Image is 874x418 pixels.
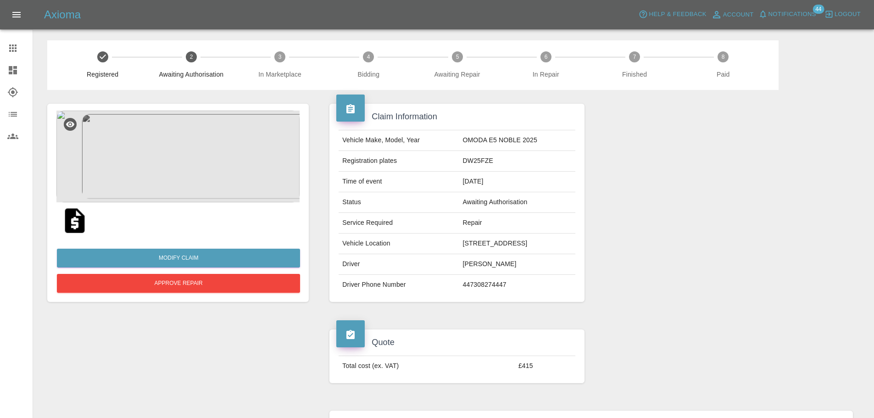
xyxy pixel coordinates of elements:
a: Account [709,7,756,22]
td: [DATE] [459,172,575,192]
button: Help & Feedback [636,7,708,22]
button: Logout [822,7,863,22]
span: Awaiting Repair [417,70,498,79]
td: Vehicle Location [339,234,459,254]
span: Help & Feedback [649,9,706,20]
td: 447308274447 [459,275,575,295]
td: Vehicle Make, Model, Year [339,130,459,151]
text: 6 [544,54,547,60]
span: Account [723,10,754,20]
td: Awaiting Authorisation [459,192,575,213]
td: Driver [339,254,459,275]
span: Registered [62,70,143,79]
span: Finished [594,70,675,79]
text: 8 [722,54,725,60]
h5: Axioma [44,7,81,22]
td: Driver Phone Number [339,275,459,295]
span: In Repair [505,70,586,79]
img: f40d7a9e-9422-42c9-9987-94d062b1e493 [56,111,300,202]
td: £415 [515,356,575,376]
td: Total cost (ex. VAT) [339,356,515,376]
text: 4 [367,54,370,60]
td: Registration plates [339,151,459,172]
span: 44 [813,5,824,14]
text: 3 [278,54,282,60]
img: original/f17d68a9-449f-44a5-aceb-f888c872c48d [60,206,89,235]
td: [STREET_ADDRESS] [459,234,575,254]
td: Time of event [339,172,459,192]
td: DW25FZE [459,151,575,172]
button: Notifications [756,7,818,22]
span: In Marketplace [239,70,320,79]
span: Paid [683,70,764,79]
td: Status [339,192,459,213]
td: Service Required [339,213,459,234]
h4: Quote [336,336,577,349]
span: Notifications [768,9,816,20]
text: 2 [190,54,193,60]
td: Repair [459,213,575,234]
span: Bidding [328,70,409,79]
text: 7 [633,54,636,60]
button: Approve Repair [57,274,300,293]
td: [PERSON_NAME] [459,254,575,275]
span: Awaiting Authorisation [150,70,232,79]
a: Modify Claim [57,249,300,268]
span: Logout [835,9,861,20]
button: Open drawer [6,4,28,26]
text: 5 [456,54,459,60]
h4: Claim Information [336,111,577,123]
td: OMODA E5 NOBLE 2025 [459,130,575,151]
